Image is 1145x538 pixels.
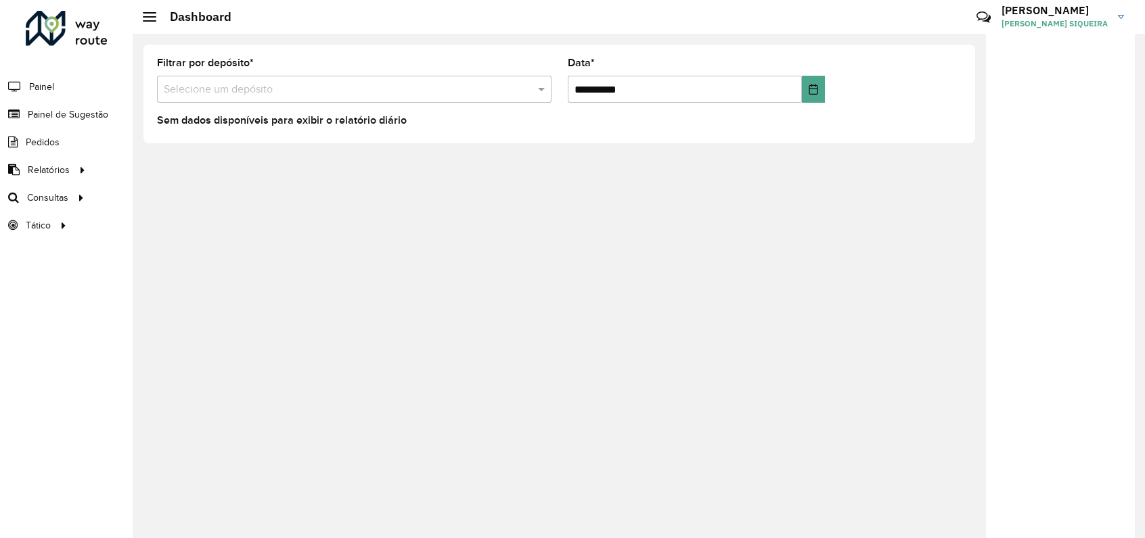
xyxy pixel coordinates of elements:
[27,191,68,205] span: Consultas
[26,135,60,149] span: Pedidos
[26,218,51,233] span: Tático
[802,76,825,103] button: Choose Date
[28,163,70,177] span: Relatórios
[28,107,108,122] span: Painel de Sugestão
[157,112,407,128] label: Sem dados disponíveis para exibir o relatório diário
[568,55,595,71] label: Data
[1002,4,1108,17] h3: [PERSON_NAME]
[156,9,231,24] h2: Dashboard
[969,3,998,32] a: Contato Rápido
[29,80,54,94] span: Painel
[1002,18,1108,30] span: [PERSON_NAME] SIQUEIRA
[157,55,254,71] label: Filtrar por depósito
